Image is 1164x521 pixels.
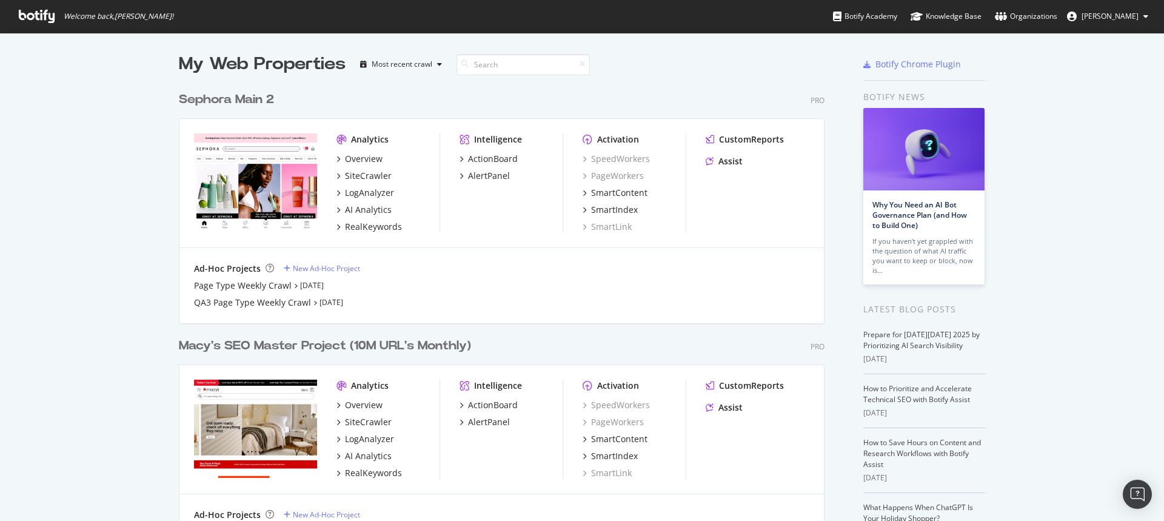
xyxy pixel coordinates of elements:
button: Most recent crawl [355,55,447,74]
div: SiteCrawler [345,416,392,428]
div: Macy's SEO Master Project (10M URL's Monthly) [179,337,471,355]
a: SmartContent [583,187,647,199]
a: AI Analytics [336,204,392,216]
a: PageWorkers [583,170,644,182]
div: CustomReports [719,133,784,146]
div: Ad-Hoc Projects [194,509,261,521]
div: SiteCrawler [345,170,392,182]
div: Pro [811,95,824,106]
div: [DATE] [863,354,985,365]
img: www.macys.com [194,380,317,478]
div: ActionBoard [468,399,518,411]
div: SmartIndex [591,450,638,462]
a: SmartContent [583,433,647,445]
div: AI Analytics [345,450,392,462]
a: Prepare for [DATE][DATE] 2025 by Prioritizing AI Search Visibility [863,329,980,351]
a: QA3 Page Type Weekly Crawl [194,297,311,309]
div: Most recent crawl [372,61,432,68]
div: New Ad-Hoc Project [293,509,360,520]
a: LogAnalyzer [336,187,394,199]
div: RealKeywords [345,221,402,233]
div: Knowledge Base [911,10,982,22]
div: AlertPanel [468,170,510,182]
a: Sephora Main 2 [179,91,279,109]
a: Overview [336,153,383,165]
div: Assist [718,155,743,167]
a: AlertPanel [460,416,510,428]
div: Botify Chrome Plugin [875,58,961,70]
div: Activation [597,133,639,146]
img: www.sephora.com [194,133,317,232]
div: Sephora Main 2 [179,91,274,109]
a: How to Save Hours on Content and Research Workflows with Botify Assist [863,437,981,469]
div: ActionBoard [468,153,518,165]
a: New Ad-Hoc Project [284,509,360,520]
a: ActionBoard [460,153,518,165]
div: LogAnalyzer [345,187,394,199]
input: Search [457,54,590,75]
div: Overview [345,153,383,165]
div: LogAnalyzer [345,433,394,445]
a: SmartIndex [583,204,638,216]
div: Ad-Hoc Projects [194,263,261,275]
div: My Web Properties [179,52,346,76]
span: Welcome back, [PERSON_NAME] ! [64,12,173,21]
button: [PERSON_NAME] [1057,7,1158,26]
div: Overview [345,399,383,411]
a: AI Analytics [336,450,392,462]
div: Analytics [351,380,389,392]
div: RealKeywords [345,467,402,479]
div: Assist [718,402,743,414]
div: SmartContent [591,433,647,445]
div: [DATE] [863,408,985,418]
div: Botify Academy [833,10,897,22]
a: RealKeywords [336,221,402,233]
a: Page Type Weekly Crawl [194,280,292,292]
a: LogAnalyzer [336,433,394,445]
a: SpeedWorkers [583,399,650,411]
a: Why You Need an AI Bot Governance Plan (and How to Build One) [872,200,967,230]
div: New Ad-Hoc Project [293,263,360,274]
a: SmartLink [583,221,632,233]
a: SpeedWorkers [583,153,650,165]
a: [DATE] [319,297,343,308]
div: Open Intercom Messenger [1123,480,1152,509]
a: New Ad-Hoc Project [284,263,360,274]
div: Pro [811,341,824,352]
div: Botify news [863,90,985,104]
a: Assist [706,402,743,414]
a: SiteCrawler [336,170,392,182]
div: CustomReports [719,380,784,392]
div: If you haven’t yet grappled with the question of what AI traffic you want to keep or block, now is… [872,237,975,275]
div: SmartContent [591,187,647,199]
a: SmartIndex [583,450,638,462]
a: SmartLink [583,467,632,479]
a: SiteCrawler [336,416,392,428]
img: Why You Need an AI Bot Governance Plan (and How to Build One) [863,108,985,190]
div: Intelligence [474,380,522,392]
div: Organizations [995,10,1057,22]
div: Latest Blog Posts [863,303,985,316]
div: AI Analytics [345,204,392,216]
a: RealKeywords [336,467,402,479]
a: AlertPanel [460,170,510,182]
div: SmartIndex [591,204,638,216]
a: ActionBoard [460,399,518,411]
span: Kevin Hadrill [1082,11,1139,21]
div: Activation [597,380,639,392]
a: [DATE] [300,280,324,291]
a: Overview [336,399,383,411]
a: Macy's SEO Master Project (10M URL's Monthly) [179,337,476,355]
a: CustomReports [706,133,784,146]
div: Analytics [351,133,389,146]
a: Assist [706,155,743,167]
a: PageWorkers [583,416,644,428]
